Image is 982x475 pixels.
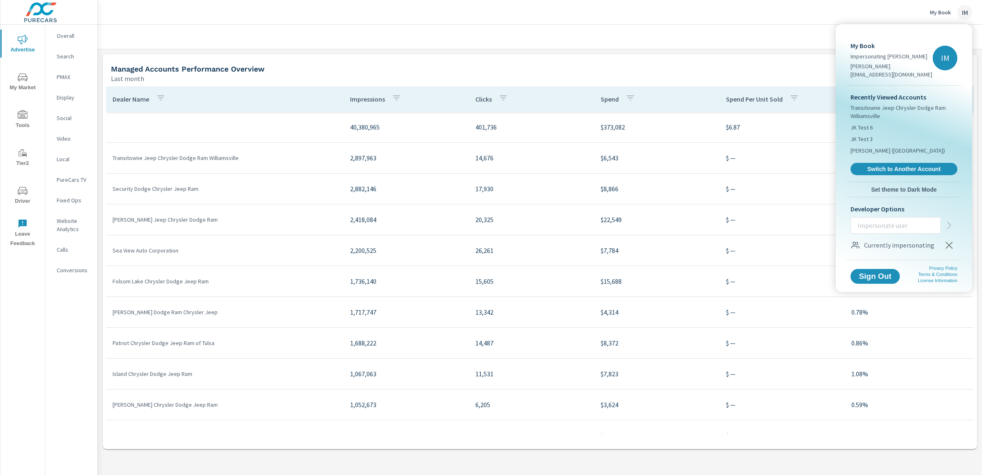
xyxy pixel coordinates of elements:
p: [PERSON_NAME][EMAIL_ADDRESS][DOMAIN_NAME] [851,62,933,79]
span: Switch to Another Account [855,165,953,173]
a: Switch to Another Account [851,163,957,175]
a: Privacy Policy [929,266,957,271]
p: Currently impersonating [864,240,934,250]
span: Sign Out [857,273,893,280]
button: Set theme to Dark Mode [847,182,961,197]
p: Impersonating [PERSON_NAME] [851,52,933,60]
span: JK Test 3 [851,135,873,143]
a: Terms & Conditions [918,272,957,277]
p: Recently Viewed Accounts [851,92,957,102]
span: Set theme to Dark Mode [851,186,957,193]
span: JK Test 6 [851,123,873,132]
button: Sign Out [851,269,900,284]
p: My Book [851,41,933,51]
a: License Information [918,278,957,283]
span: Transitowne Jeep Chrysler Dodge Ram Williamsville [851,104,957,120]
p: Developer Options [851,204,957,214]
div: IM [933,46,957,70]
span: [PERSON_NAME] ([GEOGRAPHIC_DATA]) [851,146,945,155]
input: Impersonate user [851,215,941,236]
